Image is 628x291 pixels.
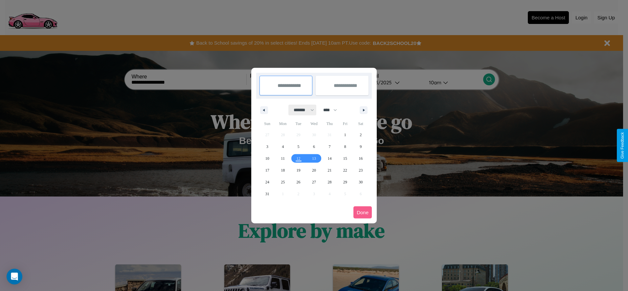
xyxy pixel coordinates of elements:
span: Tue [291,118,306,129]
button: 25 [275,176,290,188]
button: 23 [353,164,369,176]
button: 31 [259,188,275,200]
div: Open Intercom Messenger [7,269,22,284]
span: 27 [312,176,316,188]
button: 8 [337,141,353,153]
span: Wed [306,118,322,129]
span: 30 [359,176,363,188]
button: 26 [291,176,306,188]
button: 22 [337,164,353,176]
span: 31 [265,188,269,200]
span: 4 [282,141,284,153]
button: 20 [306,164,322,176]
span: 13 [312,153,316,164]
button: 2 [353,129,369,141]
button: 18 [275,164,290,176]
button: 10 [259,153,275,164]
button: 12 [291,153,306,164]
span: 24 [265,176,269,188]
span: 16 [359,153,363,164]
span: Fri [337,118,353,129]
button: 3 [259,141,275,153]
div: Give Feedback [620,132,625,159]
button: 7 [322,141,337,153]
span: 12 [297,153,301,164]
button: 29 [337,176,353,188]
button: 28 [322,176,337,188]
span: 26 [297,176,301,188]
span: 28 [327,176,331,188]
button: 4 [275,141,290,153]
span: 1 [344,129,346,141]
span: 20 [312,164,316,176]
button: 17 [259,164,275,176]
span: 3 [266,141,268,153]
span: 25 [281,176,285,188]
span: 21 [327,164,331,176]
span: 29 [343,176,347,188]
span: 23 [359,164,363,176]
button: 9 [353,141,369,153]
span: 11 [281,153,285,164]
button: 19 [291,164,306,176]
span: 8 [344,141,346,153]
span: 19 [297,164,301,176]
span: 5 [298,141,300,153]
span: 15 [343,153,347,164]
span: 14 [327,153,331,164]
span: Mon [275,118,290,129]
span: 6 [313,141,315,153]
span: 10 [265,153,269,164]
button: 27 [306,176,322,188]
button: 21 [322,164,337,176]
button: 11 [275,153,290,164]
button: 5 [291,141,306,153]
button: 30 [353,176,369,188]
button: 6 [306,141,322,153]
span: 17 [265,164,269,176]
span: Sat [353,118,369,129]
span: Thu [322,118,337,129]
span: 7 [328,141,330,153]
button: 14 [322,153,337,164]
span: 9 [360,141,362,153]
button: Done [353,206,372,218]
span: 18 [281,164,285,176]
span: 2 [360,129,362,141]
span: 22 [343,164,347,176]
button: 16 [353,153,369,164]
span: Sun [259,118,275,129]
button: 24 [259,176,275,188]
button: 15 [337,153,353,164]
button: 1 [337,129,353,141]
button: 13 [306,153,322,164]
